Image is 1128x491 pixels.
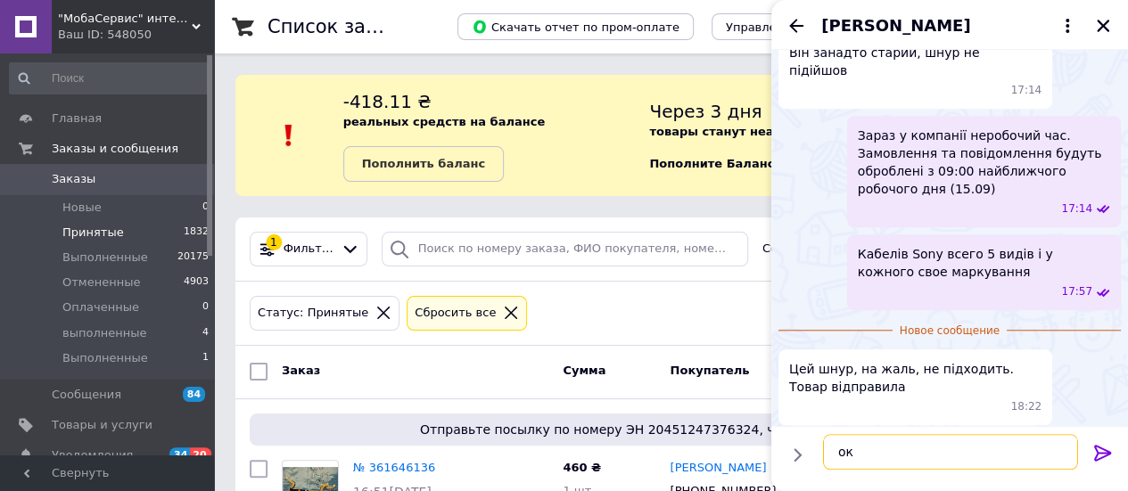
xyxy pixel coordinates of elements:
[823,434,1078,470] textarea: ок
[52,141,178,157] span: Заказы и сообщения
[563,364,605,377] span: Сумма
[858,245,1110,281] span: Кабелів Sоny всего 5 видів і у кожного свое маркування
[282,364,320,377] span: Заказ
[52,447,133,463] span: Уведомления
[202,200,209,216] span: 0
[821,14,1078,37] button: [PERSON_NAME]
[789,44,1042,79] span: Він занадто старий, шнур не підійшов
[457,13,694,40] button: Скачать отчет по пром-оплате
[184,274,209,291] span: 4903
[254,304,372,323] div: Статус: Принятые
[257,421,1085,438] span: Отправьте посылку по номеру ЭН 20451247376324, чтобы получить оплату
[62,225,124,241] span: Принятые
[649,157,774,170] b: Пополните Баланс
[1061,284,1092,299] span: 17:57 12.09.2025
[786,15,807,37] button: Назад
[649,101,762,122] span: Через 3 дня
[9,62,210,94] input: Поиск
[202,299,209,315] span: 0
[62,250,148,266] span: Выполненные
[202,325,209,341] span: 4
[52,110,102,127] span: Главная
[52,171,95,187] span: Заказы
[858,127,1110,198] span: Зараз у компанії неробочий час. Замовлення та повідомлення будуть оброблені з 09:00 найближчого р...
[353,461,435,474] a: № 361646136
[58,27,214,43] div: Ваш ID: 548050
[62,200,102,216] span: Новые
[649,125,822,138] b: товары станут неактивны
[62,325,146,341] span: выполненные
[183,387,205,402] span: 84
[202,350,209,366] span: 1
[276,122,302,149] img: :exclamation:
[821,14,970,37] span: [PERSON_NAME]
[52,387,121,403] span: Сообщения
[786,443,809,466] button: Показать кнопки
[712,13,880,40] button: Управление статусами
[789,360,1042,396] span: Цей шнур, на жаль, не підходить. Товар відправила
[563,461,601,474] span: 460 ₴
[343,115,546,128] b: реальных средств на балансе
[169,447,190,462] span: 34
[1011,399,1042,414] span: 18:22 12.09.2025
[670,460,766,477] a: [PERSON_NAME]
[472,19,679,35] span: Скачать отчет по пром-оплате
[343,91,432,112] span: -418.11 ₴
[762,241,902,258] span: Сохраненные фильтры:
[670,364,749,377] span: Покупатель
[343,146,504,182] a: Пополнить баланс
[362,157,485,170] b: Пополнить баланс
[177,250,209,266] span: 20175
[52,417,152,433] span: Товары и услуги
[411,304,499,323] div: Сбросить все
[649,89,1107,182] div: , чтоб и далее получать заказы
[1092,15,1114,37] button: Закрыть
[184,225,209,241] span: 1832
[1011,83,1042,98] span: 17:14 12.09.2025
[893,323,1007,339] span: Новое сообщение
[62,274,140,291] span: Отмененные
[62,350,148,366] span: Выполненные
[266,234,282,250] div: 1
[284,241,334,258] span: Фильтры
[1061,201,1092,217] span: 17:14 12.09.2025
[58,11,192,27] span: "МобаСервис" интернет-магазин mobaservice
[268,16,421,37] h1: Список заказов
[382,232,748,266] input: Поиск по номеру заказа, ФИО покупателя, номеру телефона, Email, номеру накладной
[62,299,139,315] span: Оплаченные
[190,447,210,462] span: 20
[726,20,866,34] span: Управление статусами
